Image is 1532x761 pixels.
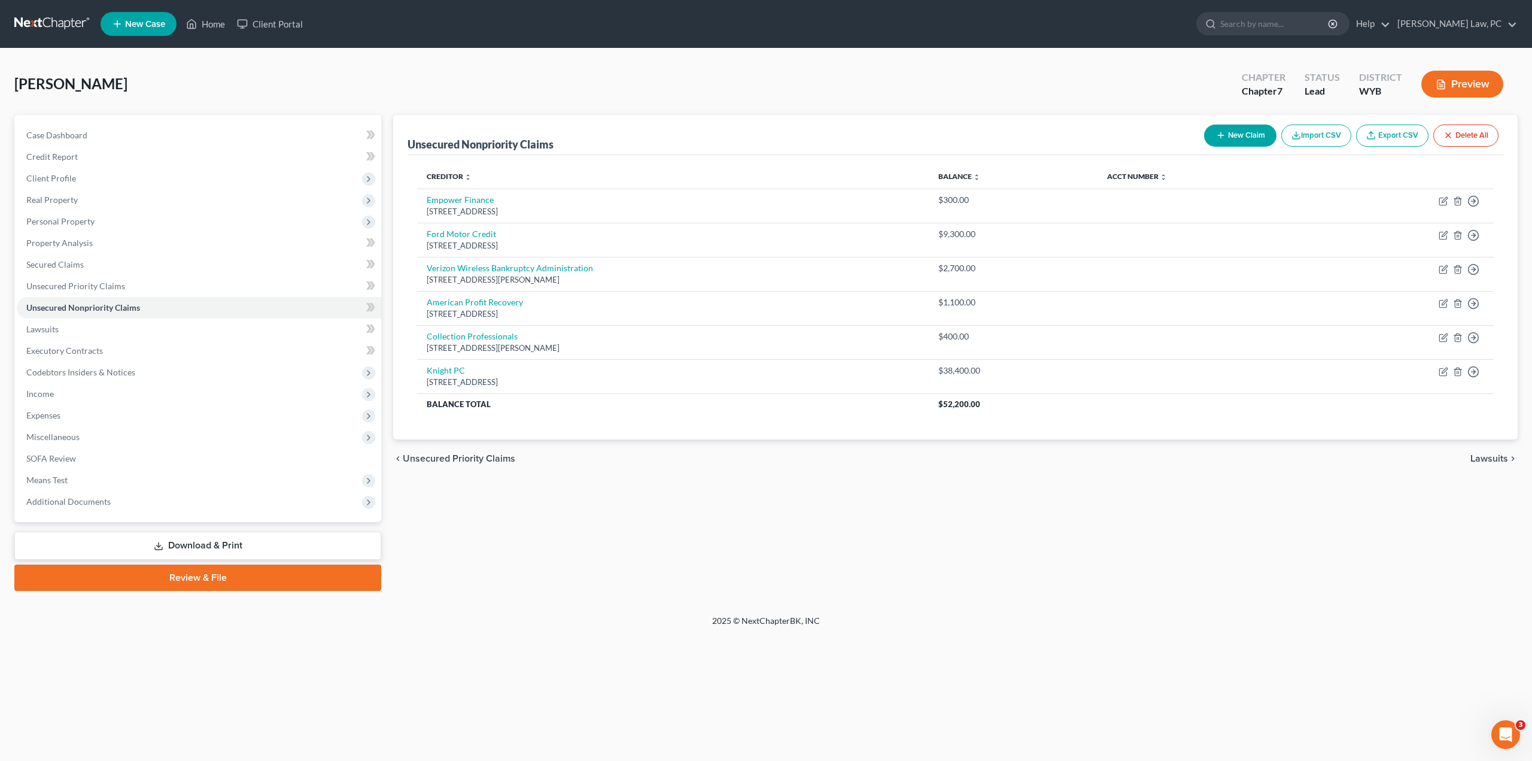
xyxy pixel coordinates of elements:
[14,532,381,560] a: Download & Print
[938,331,1087,342] div: $400.00
[26,238,93,248] span: Property Analysis
[427,172,472,181] a: Creditor unfold_more
[1470,454,1508,463] span: Lawsuits
[973,174,980,181] i: unfold_more
[427,365,465,375] a: Knight PC
[425,615,1107,636] div: 2025 © NextChapterBK, INC
[1470,454,1518,463] button: Lawsuits chevron_right
[1242,71,1285,84] div: Chapter
[1160,174,1167,181] i: unfold_more
[180,13,231,35] a: Home
[26,151,78,162] span: Credit Report
[14,75,127,92] span: [PERSON_NAME]
[26,259,84,269] span: Secured Claims
[393,454,515,463] button: chevron_left Unsecured Priority Claims
[938,172,980,181] a: Balance unfold_more
[26,367,135,377] span: Codebtors Insiders & Notices
[1356,125,1428,147] a: Export CSV
[427,206,919,217] div: [STREET_ADDRESS]
[17,275,381,297] a: Unsecured Priority Claims
[26,496,111,507] span: Additional Documents
[26,410,60,420] span: Expenses
[26,173,76,183] span: Client Profile
[26,324,59,334] span: Lawsuits
[1305,84,1340,98] div: Lead
[427,274,919,286] div: [STREET_ADDRESS][PERSON_NAME]
[1491,720,1520,749] iframe: Intercom live chat
[17,232,381,254] a: Property Analysis
[17,448,381,469] a: SOFA Review
[427,308,919,320] div: [STREET_ADDRESS]
[26,302,140,313] span: Unsecured Nonpriority Claims
[938,194,1087,206] div: $300.00
[938,296,1087,308] div: $1,100.00
[26,195,78,205] span: Real Property
[408,137,554,151] div: Unsecured Nonpriority Claims
[1508,454,1518,463] i: chevron_right
[1107,172,1167,181] a: Acct Number unfold_more
[393,454,403,463] i: chevron_left
[464,174,472,181] i: unfold_more
[427,195,494,205] a: Empower Finance
[427,229,496,239] a: Ford Motor Credit
[26,216,95,226] span: Personal Property
[427,331,518,341] a: Collection Professionals
[26,432,80,442] span: Miscellaneous
[938,365,1087,377] div: $38,400.00
[26,130,87,140] span: Case Dashboard
[1421,71,1503,98] button: Preview
[427,263,593,273] a: Verizon Wireless Bankruptcy Administration
[1220,13,1330,35] input: Search by name...
[26,389,54,399] span: Income
[938,228,1087,240] div: $9,300.00
[1350,13,1390,35] a: Help
[231,13,309,35] a: Client Portal
[938,399,980,409] span: $52,200.00
[1433,125,1498,147] button: Delete All
[125,20,165,29] span: New Case
[26,453,76,463] span: SOFA Review
[17,319,381,340] a: Lawsuits
[938,262,1087,274] div: $2,700.00
[17,297,381,319] a: Unsecured Nonpriority Claims
[26,475,68,485] span: Means Test
[1359,71,1402,84] div: District
[427,240,919,251] div: [STREET_ADDRESS]
[17,340,381,362] a: Executory Contracts
[17,146,381,168] a: Credit Report
[1305,71,1340,84] div: Status
[417,393,929,415] th: Balance Total
[403,454,515,463] span: Unsecured Priority Claims
[427,297,523,307] a: American Profit Recovery
[1242,84,1285,98] div: Chapter
[17,254,381,275] a: Secured Claims
[1359,84,1402,98] div: WYB
[1204,125,1276,147] button: New Claim
[427,377,919,388] div: [STREET_ADDRESS]
[1277,85,1282,96] span: 7
[17,125,381,146] a: Case Dashboard
[26,281,125,291] span: Unsecured Priority Claims
[1281,125,1351,147] button: Import CSV
[1391,13,1517,35] a: [PERSON_NAME] Law, PC
[14,565,381,591] a: Review & File
[26,345,103,356] span: Executory Contracts
[427,342,919,354] div: [STREET_ADDRESS][PERSON_NAME]
[1516,720,1525,730] span: 3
